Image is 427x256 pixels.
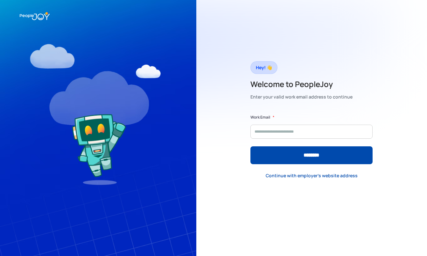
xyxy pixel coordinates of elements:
[250,114,373,164] form: Form
[250,79,353,89] h2: Welcome to PeopleJoy
[250,92,353,101] div: Enter your valid work email address to continue
[261,169,363,182] a: Continue with employer's website address
[250,114,270,121] label: Work Email
[266,172,358,179] div: Continue with employer's website address
[256,63,272,72] div: Hey! 👋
